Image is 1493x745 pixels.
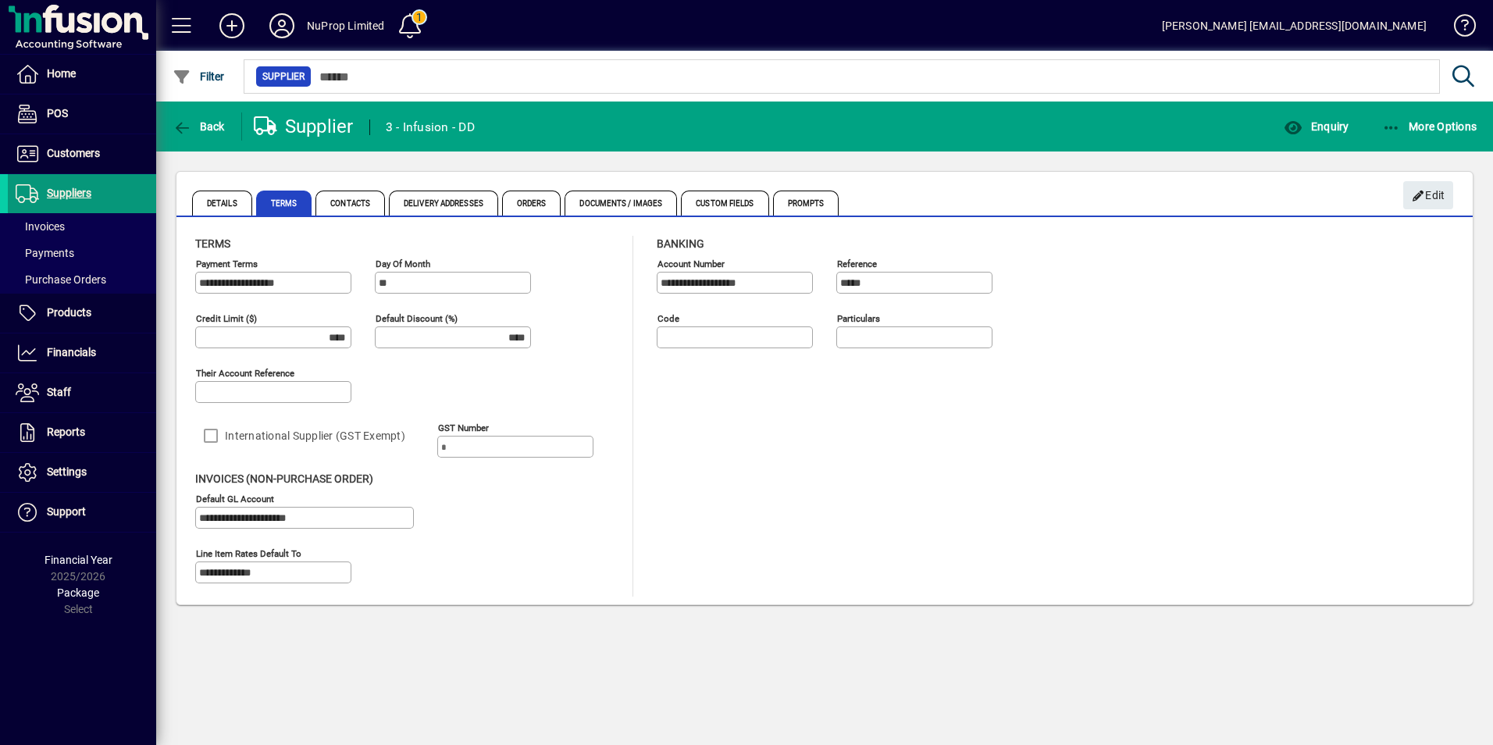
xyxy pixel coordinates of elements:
[1442,3,1473,54] a: Knowledge Base
[156,112,242,141] app-page-header-button: Back
[16,220,65,233] span: Invoices
[16,247,74,259] span: Payments
[1403,181,1453,209] button: Edit
[196,313,257,324] mat-label: Credit Limit ($)
[681,191,768,216] span: Custom Fields
[47,306,91,319] span: Products
[438,422,489,433] mat-label: GST Number
[8,94,156,134] a: POS
[196,494,274,504] mat-label: Default GL Account
[257,12,307,40] button: Profile
[8,134,156,173] a: Customers
[1280,112,1352,141] button: Enquiry
[47,147,100,159] span: Customers
[8,453,156,492] a: Settings
[1382,120,1477,133] span: More Options
[8,266,156,293] a: Purchase Orders
[8,240,156,266] a: Payments
[262,69,305,84] span: Supplier
[256,191,312,216] span: Terms
[315,191,385,216] span: Contacts
[173,120,225,133] span: Back
[386,115,475,140] div: 3 - Infusion - DD
[837,313,880,324] mat-label: Particulars
[376,313,458,324] mat-label: Default Discount (%)
[169,62,229,91] button: Filter
[57,586,99,599] span: Package
[207,12,257,40] button: Add
[47,67,76,80] span: Home
[657,258,725,269] mat-label: Account number
[47,386,71,398] span: Staff
[47,465,87,478] span: Settings
[8,294,156,333] a: Products
[389,191,498,216] span: Delivery Addresses
[169,112,229,141] button: Back
[196,258,258,269] mat-label: Payment Terms
[196,368,294,379] mat-label: Their Account Reference
[16,273,106,286] span: Purchase Orders
[195,472,373,485] span: Invoices (non-purchase order)
[8,55,156,94] a: Home
[173,70,225,83] span: Filter
[1162,13,1427,38] div: [PERSON_NAME] [EMAIL_ADDRESS][DOMAIN_NAME]
[1378,112,1481,141] button: More Options
[8,373,156,412] a: Staff
[8,213,156,240] a: Invoices
[657,237,704,250] span: Banking
[1284,120,1349,133] span: Enquiry
[8,493,156,532] a: Support
[47,187,91,199] span: Suppliers
[657,313,679,324] mat-label: Code
[8,413,156,452] a: Reports
[254,114,354,139] div: Supplier
[192,191,252,216] span: Details
[837,258,877,269] mat-label: Reference
[773,191,839,216] span: Prompts
[45,554,112,566] span: Financial Year
[47,107,68,119] span: POS
[196,548,301,559] mat-label: Line Item Rates Default To
[1412,183,1445,209] span: Edit
[47,346,96,358] span: Financials
[47,426,85,438] span: Reports
[376,258,430,269] mat-label: Day of month
[307,13,384,38] div: NuProp Limited
[8,333,156,372] a: Financials
[195,237,230,250] span: Terms
[502,191,561,216] span: Orders
[565,191,677,216] span: Documents / Images
[47,505,86,518] span: Support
